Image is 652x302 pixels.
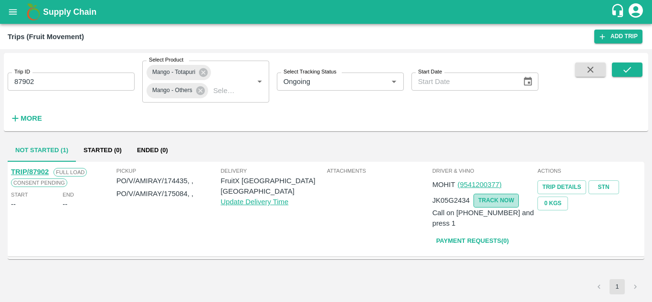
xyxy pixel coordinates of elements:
span: Delivery [221,167,325,175]
p: PO/V/AMIRAY/175084, , [116,188,221,199]
span: Start [11,190,28,199]
button: More [8,110,44,126]
strong: More [21,115,42,122]
div: Mango - Others [147,83,208,98]
button: TRACK NOW [473,194,519,208]
span: Full Load [53,168,87,177]
input: Select Product [210,84,238,97]
label: Trip ID [14,68,30,76]
input: Start Date [411,73,515,91]
a: STN [589,180,619,194]
span: Actions [537,167,641,175]
span: End [63,190,74,199]
div: Mango - Totapuri [147,65,211,80]
label: Start Date [418,68,442,76]
span: Attachments [327,167,431,175]
p: FruitX [GEOGRAPHIC_DATA] [GEOGRAPHIC_DATA] [221,176,325,197]
input: Enter Trip ID [8,73,135,91]
a: Payment Requests(0) [432,233,513,250]
span: Mango - Others [147,85,198,95]
div: -- [11,199,16,209]
a: Update Delivery Time [221,198,288,206]
img: logo [24,2,43,21]
button: open drawer [2,1,24,23]
a: Supply Chain [43,5,610,19]
span: Mango - Totapuri [147,67,201,77]
div: Trips (Fruit Movement) [8,31,84,43]
span: Consent Pending [11,178,67,187]
input: Select Tracking Status [280,75,373,88]
button: page 1 [610,279,625,294]
div: customer-support [610,3,627,21]
p: JK05G2434 [432,195,470,206]
a: TRIP/87902 [11,168,49,176]
p: Call on [PHONE_NUMBER] and press 1 [432,208,536,229]
button: Ended (0) [129,139,176,162]
label: Select Product [149,56,183,64]
b: Supply Chain [43,7,96,17]
div: -- [63,199,67,209]
a: Add Trip [594,30,642,43]
a: (9541200377) [457,181,501,188]
button: Open [388,75,400,88]
button: 0 Kgs [537,197,568,210]
button: Open [253,75,266,88]
nav: pagination navigation [590,279,644,294]
p: PO/V/AMIRAY/174435, , [116,176,221,186]
button: Not Started (1) [8,139,76,162]
span: Pickup [116,167,221,175]
div: account of current user [627,2,644,22]
span: MOHIT [432,181,455,188]
label: Select Tracking Status [284,68,337,76]
button: Choose date [519,73,537,91]
a: Trip Details [537,180,586,194]
span: Driver & VHNo [432,167,536,175]
button: Started (0) [76,139,129,162]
